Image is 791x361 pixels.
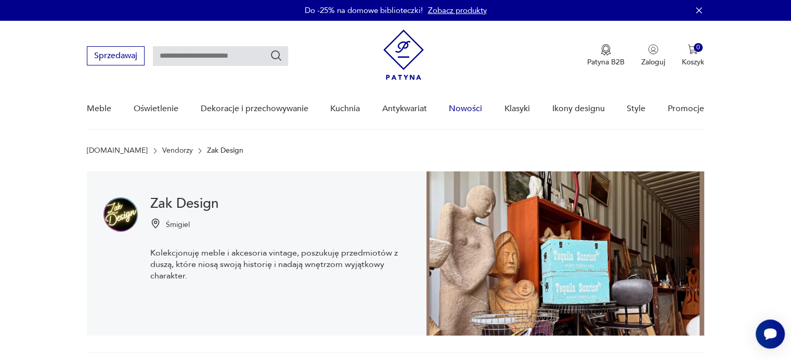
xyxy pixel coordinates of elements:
p: Do -25% na domowe biblioteczki! [305,5,423,16]
button: Patyna B2B [587,44,625,67]
img: Patyna - sklep z meblami i dekoracjami vintage [383,30,424,80]
a: [DOMAIN_NAME] [87,146,148,155]
img: Zak Design [103,197,138,232]
p: Zaloguj [641,57,665,67]
a: Antykwariat [382,89,427,129]
p: Patyna B2B [587,57,625,67]
p: Koszyk [682,57,704,67]
a: Meble [87,89,111,129]
img: Ikona koszyka [688,44,698,55]
a: Ikony designu [552,89,604,129]
a: Oświetlenie [134,89,178,129]
p: Kolekcjonuję meble i akcesoria vintage, poszukuję przedmiotów z duszą, które niosą swoją historię... [150,247,410,282]
img: Zak Design [426,171,704,336]
a: Kuchnia [330,89,360,129]
button: Szukaj [270,49,282,62]
button: Zaloguj [641,44,665,67]
a: Style [627,89,645,129]
a: Ikona medaluPatyna B2B [587,44,625,67]
a: Vendorzy [162,146,193,155]
a: Zobacz produkty [428,5,487,16]
a: Sprzedawaj [87,53,145,60]
button: Sprzedawaj [87,46,145,65]
img: Ikona medalu [601,44,611,56]
a: Nowości [449,89,482,129]
p: Śmigiel [166,220,190,230]
img: Ikonka użytkownika [648,44,658,55]
div: 0 [694,43,703,52]
a: Dekoracje i przechowywanie [200,89,308,129]
iframe: Smartsupp widget button [756,319,785,349]
p: Zak Design [207,146,243,155]
a: Klasyki [504,89,530,129]
a: Promocje [668,89,704,129]
h1: Zak Design [150,197,410,210]
button: 0Koszyk [682,44,704,67]
img: Ikonka pinezki mapy [150,218,161,229]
